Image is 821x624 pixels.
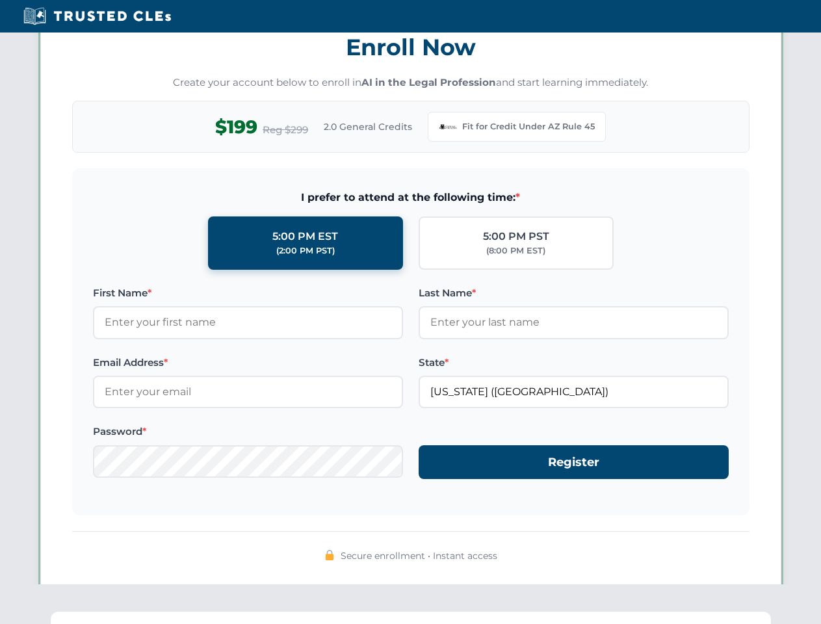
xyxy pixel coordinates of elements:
[93,355,403,370] label: Email Address
[324,550,335,560] img: 🔒
[486,244,545,257] div: (8:00 PM EST)
[72,75,749,90] p: Create your account below to enroll in and start learning immediately.
[72,27,749,68] h3: Enroll Now
[276,244,335,257] div: (2:00 PM PST)
[93,189,729,206] span: I prefer to attend at the following time:
[419,376,729,408] input: Arizona (AZ)
[419,355,729,370] label: State
[361,76,496,88] strong: AI in the Legal Profession
[419,306,729,339] input: Enter your last name
[263,122,308,138] span: Reg $299
[93,306,403,339] input: Enter your first name
[483,228,549,245] div: 5:00 PM PST
[93,285,403,301] label: First Name
[419,285,729,301] label: Last Name
[341,549,497,563] span: Secure enrollment • Instant access
[324,120,412,134] span: 2.0 General Credits
[272,228,338,245] div: 5:00 PM EST
[215,112,257,142] span: $199
[419,445,729,480] button: Register
[20,6,175,26] img: Trusted CLEs
[93,376,403,408] input: Enter your email
[462,120,595,133] span: Fit for Credit Under AZ Rule 45
[93,424,403,439] label: Password
[439,118,457,136] img: Arizona Bar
